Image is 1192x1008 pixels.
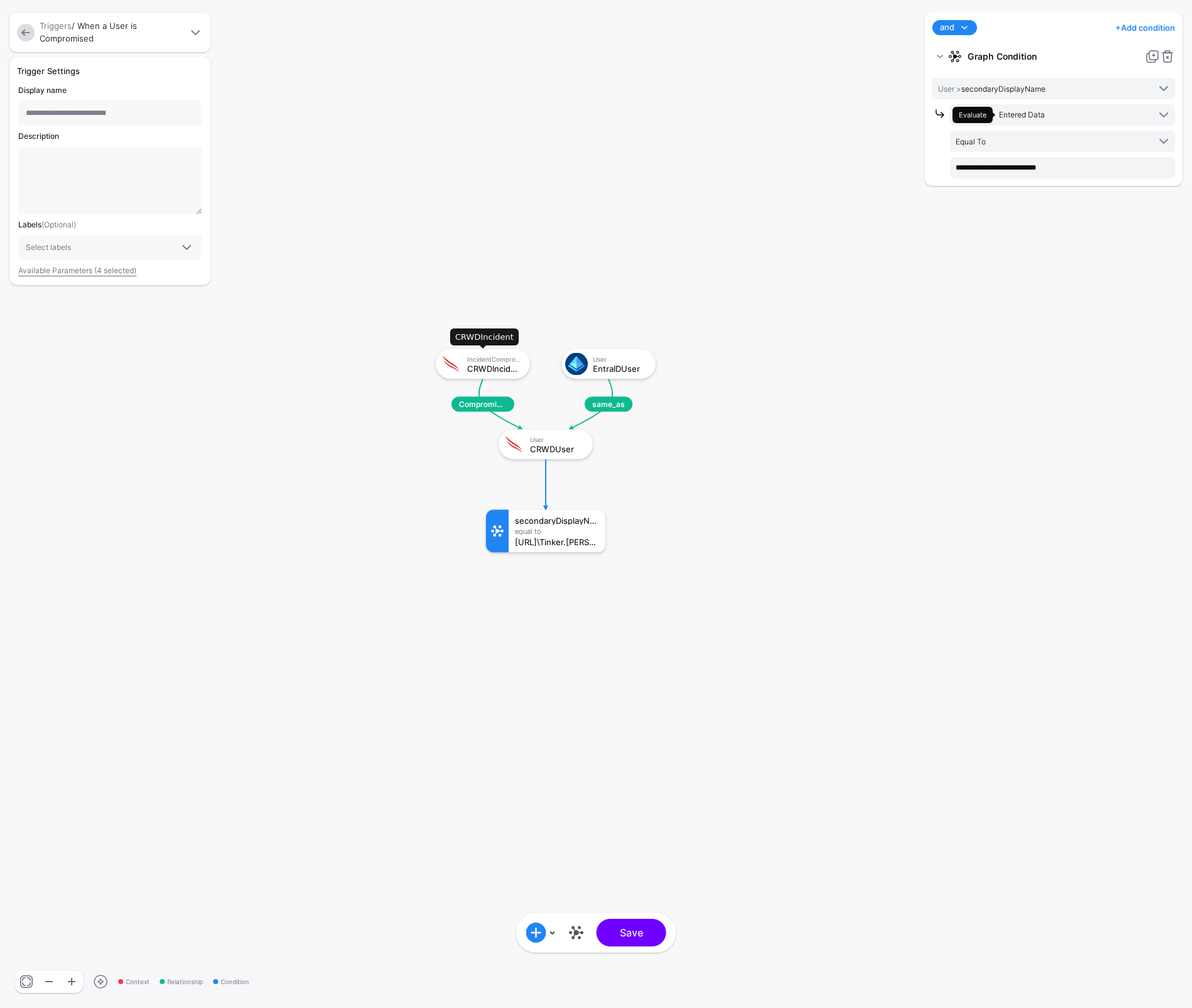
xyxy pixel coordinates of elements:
span: User > [938,84,961,94]
strong: Graph Condition [968,45,1140,68]
div: User [530,435,584,443]
div: CRWDIncident [467,364,521,372]
label: Labels [18,219,76,230]
a: Triggers [40,21,72,31]
div: EntraIDUser [593,364,647,372]
span: Entered Data [999,110,1045,119]
span: CompromisedUserEntity [451,397,514,412]
div: IncidentCompromisedEntity [467,355,521,362]
div: CRWDUser [530,444,584,453]
span: (Optional) [41,220,76,229]
div: secondaryDisplayName [515,516,599,525]
img: svg+xml;base64,PHN2ZyB3aWR0aD0iNjQiIGhlaWdodD0iNjQiIHZpZXdCb3g9IjAgMCA2NCA2NCIgZmlsbD0ibm9uZSIgeG... [439,353,462,376]
div: [URL]\Tinker.[PERSON_NAME] [515,538,599,546]
img: svg+xml;base64,PHN2ZyB3aWR0aD0iNjQiIGhlaWdodD0iNjQiIHZpZXdCb3g9IjAgMCA2NCA2NCIgZmlsbD0ibm9uZSIgeG... [565,353,588,376]
div: Equal To [515,528,599,535]
span: and [940,21,954,34]
div: CRWDIncident [450,328,519,346]
span: Equal To [956,137,986,146]
span: secondaryDisplayName [938,84,1046,94]
button: Save [597,919,666,946]
span: Evaluate [959,111,986,119]
div: Trigger Settings [12,65,208,77]
span: same_as [585,397,632,412]
label: Description [18,131,59,141]
div: / When a User is Compromised [37,20,185,45]
span: + [1115,23,1121,33]
span: Select labels [26,242,71,252]
span: Context [118,977,150,987]
span: Condition [213,977,249,987]
span: Relationship [160,977,203,987]
div: User [593,355,647,362]
label: Display name [18,85,67,95]
img: svg+xml;base64,PHN2ZyB3aWR0aD0iNjQiIGhlaWdodD0iNjQiIHZpZXdCb3g9IjAgMCA2NCA2NCIgZmlsbD0ibm9uZSIgeG... [502,433,525,456]
a: Available Parameters (4 selected) [18,266,136,275]
a: Add condition [1115,18,1175,38]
